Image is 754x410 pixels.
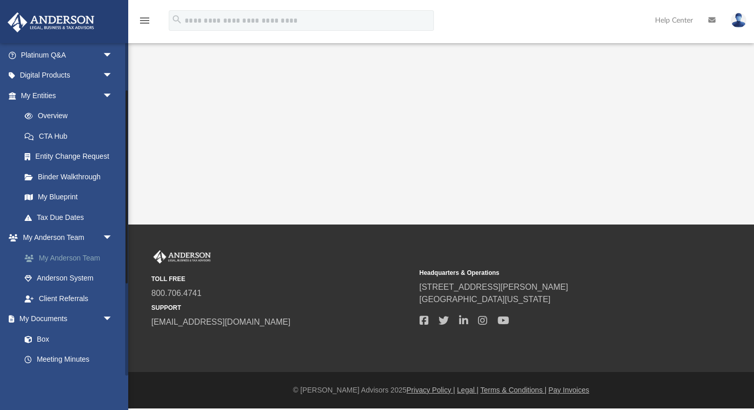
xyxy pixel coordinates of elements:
[103,65,123,86] span: arrow_drop_down
[14,329,118,349] a: Box
[731,13,746,28] img: User Pic
[5,12,97,32] img: Anderson Advisors Platinum Portal
[14,349,123,370] a: Meeting Minutes
[407,386,455,394] a: Privacy Policy |
[103,309,123,330] span: arrow_drop_down
[14,248,128,268] a: My Anderson Team
[7,45,128,65] a: Platinum Q&Aarrow_drop_down
[14,106,128,126] a: Overview
[151,318,290,326] a: [EMAIL_ADDRESS][DOMAIN_NAME]
[14,207,128,228] a: Tax Due Dates
[457,386,479,394] a: Legal |
[420,268,681,277] small: Headquarters & Operations
[138,14,151,27] i: menu
[128,385,754,396] div: © [PERSON_NAME] Advisors 2025
[103,45,123,66] span: arrow_drop_down
[14,166,128,187] a: Binder Walkthrough
[151,250,213,264] img: Anderson Advisors Platinum Portal
[7,65,128,86] a: Digital Productsarrow_drop_down
[151,303,412,312] small: SUPPORT
[14,288,128,309] a: Client Referrals
[14,187,123,208] a: My Blueprint
[7,309,123,329] a: My Documentsarrow_drop_down
[171,14,183,25] i: search
[481,386,547,394] a: Terms & Conditions |
[14,126,128,146] a: CTA Hub
[7,85,128,106] a: My Entitiesarrow_drop_down
[548,386,589,394] a: Pay Invoices
[138,20,151,27] a: menu
[420,283,568,291] a: [STREET_ADDRESS][PERSON_NAME]
[103,228,123,249] span: arrow_drop_down
[151,289,202,297] a: 800.706.4741
[103,85,123,106] span: arrow_drop_down
[420,295,551,304] a: [GEOGRAPHIC_DATA][US_STATE]
[14,146,128,167] a: Entity Change Request
[7,228,128,248] a: My Anderson Teamarrow_drop_down
[14,268,128,289] a: Anderson System
[151,274,412,284] small: TOLL FREE
[14,369,118,390] a: Forms Library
